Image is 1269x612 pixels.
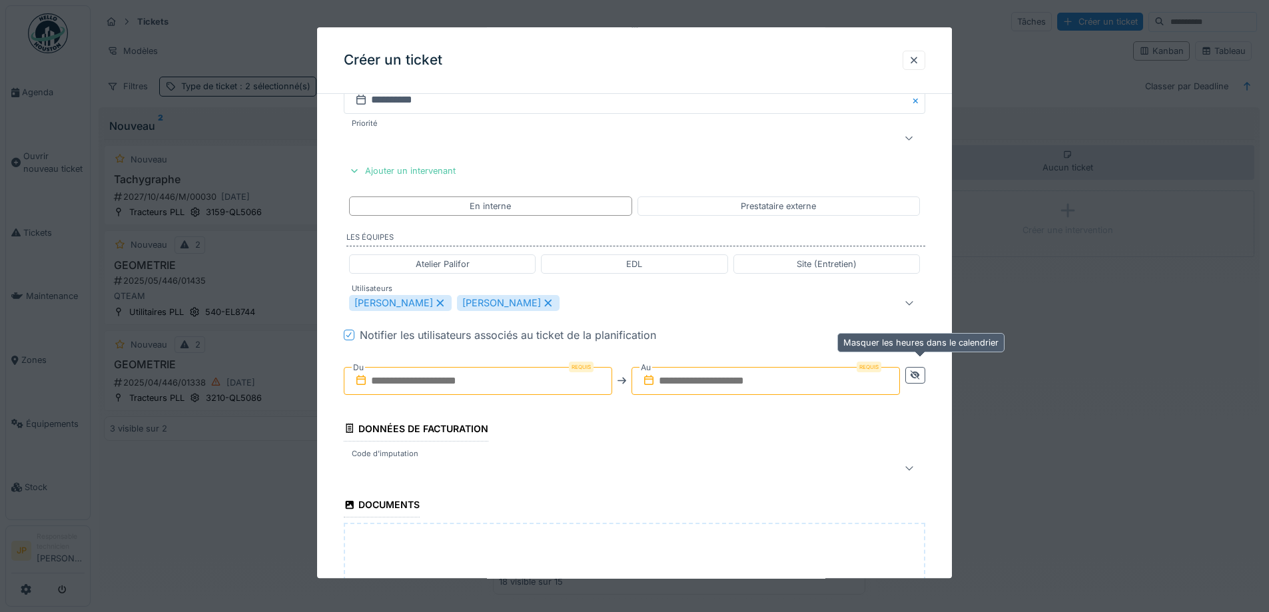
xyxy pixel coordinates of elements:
[470,200,511,212] div: En interne
[837,333,1005,352] div: Masquer les heures dans le calendrier
[349,283,395,294] label: Utilisateurs
[344,495,420,517] div: Documents
[349,295,452,311] div: [PERSON_NAME]
[626,258,642,270] div: EDL
[797,258,857,270] div: Site (Entretien)
[344,419,488,442] div: Données de facturation
[344,52,442,69] h3: Créer un ticket
[349,448,421,459] label: Code d'imputation
[857,362,881,372] div: Requis
[416,258,470,270] div: Atelier Palifor
[457,295,560,311] div: [PERSON_NAME]
[569,362,594,372] div: Requis
[346,232,925,246] label: Les équipes
[741,200,816,212] div: Prestataire externe
[360,327,656,343] div: Notifier les utilisateurs associés au ticket de la planification
[352,80,424,95] label: Date de fin prévue
[349,119,380,130] label: Priorité
[344,162,461,180] div: Ajouter un intervenant
[639,360,652,375] label: Au
[352,360,365,375] label: Du
[911,87,925,115] button: Close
